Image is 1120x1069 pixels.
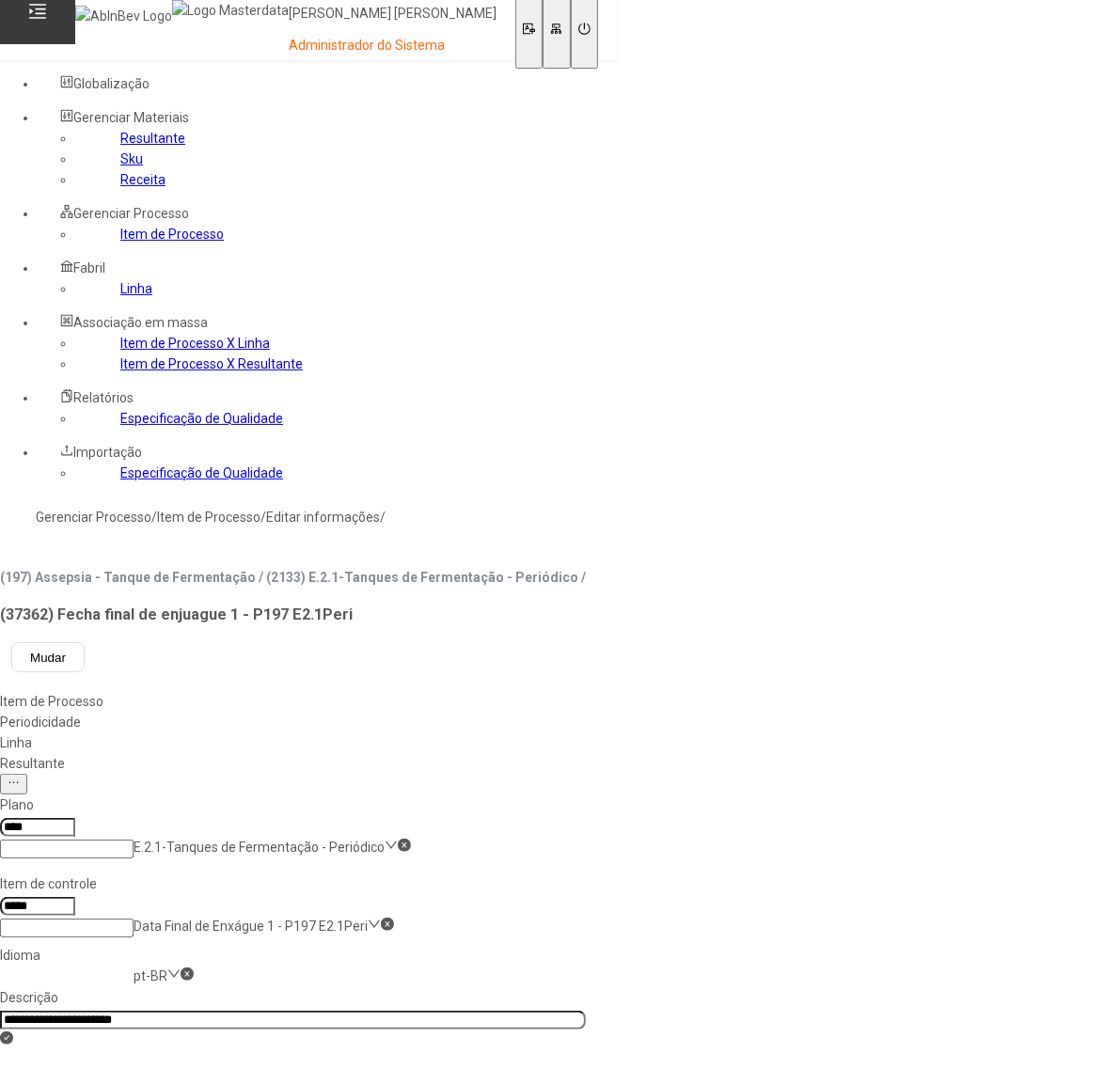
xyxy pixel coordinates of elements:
a: Item de Processo [120,227,224,242]
span: Fabril [73,260,105,275]
a: Item de Processo [157,510,260,525]
a: Sku [120,151,143,166]
nz-breadcrumb-separator: / [260,510,266,525]
span: Importação [73,445,142,460]
a: Especificação de Qualidade [120,465,283,480]
a: Gerenciar Processo [36,510,151,525]
nz-select-item: E.2.1-Tanques de Fermentação - Periódico [134,840,385,855]
a: Item de Processo X Linha [120,336,270,351]
img: AbInBev Logo [75,6,172,26]
a: Resultante [120,131,185,146]
span: Mudar [30,651,66,665]
p: [PERSON_NAME] [PERSON_NAME] [289,5,497,24]
a: Receita [120,172,166,187]
a: Item de Processo X Resultante [120,356,303,371]
span: Gerenciar Materiais [73,110,189,125]
nz-breadcrumb-separator: / [380,510,386,525]
span: Gerenciar Processo [73,206,189,221]
a: Linha [120,281,152,296]
button: Mudar [11,642,85,672]
span: Globalização [73,76,150,91]
a: Especificação de Qualidade [120,411,283,426]
nz-select-item: pt-BR [134,968,167,983]
a: Editar informações [266,510,380,525]
nz-select-item: Data Final de Enxágue 1 - P197 E2.1Peri [134,919,368,934]
span: Associação em massa [73,315,208,330]
p: Administrador do Sistema [289,37,497,55]
span: Relatórios [73,390,134,405]
nz-breadcrumb-separator: / [151,510,157,525]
